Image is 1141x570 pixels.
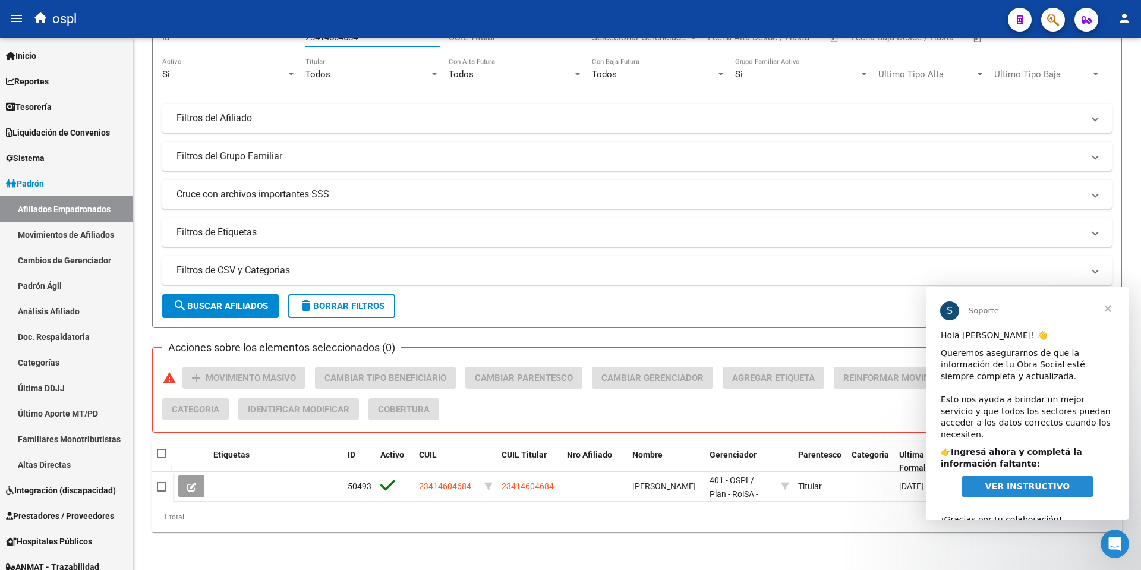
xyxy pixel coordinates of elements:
[6,535,92,548] span: Hospitales Públicos
[172,404,219,415] span: Categoria
[162,294,279,318] button: Buscar Afiliados
[6,49,36,62] span: Inicio
[248,404,349,415] span: Identificar Modificar
[288,294,395,318] button: Borrar Filtros
[710,475,751,485] span: 401 - OSPL
[213,450,250,459] span: Etiquetas
[299,298,313,313] mat-icon: delete
[343,442,376,481] datatable-header-cell: ID
[238,398,359,420] button: Identificar Modificar
[632,481,696,491] span: [PERSON_NAME]
[162,256,1112,285] mat-expansion-panel-header: Filtros de CSV y Categorias
[843,373,956,383] span: Reinformar Movimiento
[6,177,44,190] span: Padrón
[899,480,949,493] div: [DATE]
[324,373,446,383] span: Cambiar Tipo Beneficiario
[6,509,114,522] span: Prestadores / Proveedores
[449,69,474,80] span: Todos
[601,373,704,383] span: Cambiar Gerenciador
[994,69,1090,80] span: Ultimo Tipo Baja
[899,450,941,473] span: Ultima Alta Formal
[376,442,414,481] datatable-header-cell: Activo
[1117,11,1131,26] mat-icon: person
[378,404,430,415] span: Cobertura
[15,215,188,250] div: ¡Gracias por tu colaboración! ​
[162,104,1112,133] mat-expansion-panel-header: Filtros del Afiliado
[710,450,757,459] span: Gerenciador
[475,373,573,383] span: Cambiar Parentesco
[348,450,355,459] span: ID
[209,442,343,481] datatable-header-cell: Etiquetas
[315,367,456,389] button: Cambiar Tipo Beneficiario
[628,442,705,481] datatable-header-cell: Nombre
[173,298,187,313] mat-icon: search
[847,442,894,481] datatable-header-cell: Categoria
[852,450,889,459] span: Categoria
[971,32,985,45] button: Open calendar
[465,367,582,389] button: Cambiar Parentesco
[52,6,77,32] span: ospl
[6,100,52,114] span: Tesorería
[419,450,437,459] span: CUIL
[380,450,404,459] span: Activo
[348,481,371,491] span: 50493
[798,481,822,491] span: Titular
[176,188,1083,201] mat-panel-title: Cruce con archivos importantes SSS
[162,180,1112,209] mat-expansion-panel-header: Cruce con archivos importantes SSS
[735,69,743,80] span: Si
[798,450,841,459] span: Parentesco
[173,301,268,311] span: Buscar Afiliados
[10,11,24,26] mat-icon: menu
[162,69,170,80] span: Si
[632,450,663,459] span: Nombre
[732,373,815,383] span: Agregar Etiqueta
[414,442,480,481] datatable-header-cell: CUIL
[162,218,1112,247] mat-expansion-panel-header: Filtros de Etiquetas
[705,442,776,481] datatable-header-cell: Gerenciador
[162,142,1112,171] mat-expansion-panel-header: Filtros del Grupo Familiar
[152,502,1122,532] div: 1 total
[176,264,1083,277] mat-panel-title: Filtros de CSV y Categorias
[419,481,471,491] span: 23414604684
[176,112,1083,125] mat-panel-title: Filtros del Afiliado
[497,442,562,481] datatable-header-cell: CUIL Titular
[592,69,617,80] span: Todos
[189,371,203,385] mat-icon: add
[6,75,49,88] span: Reportes
[176,226,1083,239] mat-panel-title: Filtros de Etiquetas
[162,371,176,385] mat-icon: warning
[926,287,1129,520] iframe: Intercom live chat mensaje
[502,450,547,459] span: CUIL Titular
[206,373,296,383] span: Movimiento Masivo
[1101,530,1129,558] iframe: Intercom live chat
[562,442,628,481] datatable-header-cell: Nro Afiliado
[710,475,758,512] span: / Plan - RoiSA - Capitado
[894,442,954,481] datatable-header-cell: Ultima Alta Formal
[834,367,966,389] button: Reinformar Movimiento
[305,69,330,80] span: Todos
[828,32,841,45] button: Open calendar
[502,481,554,491] span: 23414604684
[793,442,847,481] datatable-header-cell: Parentesco
[6,126,110,139] span: Liquidación de Convenios
[878,69,975,80] span: Ultimo Tipo Alta
[723,367,824,389] button: Agregar Etiqueta
[368,398,439,420] button: Cobertura
[592,367,713,389] button: Cambiar Gerenciador
[176,150,1083,163] mat-panel-title: Filtros del Grupo Familiar
[162,398,229,420] button: Categoria
[567,450,612,459] span: Nro Afiliado
[6,484,116,497] span: Integración (discapacidad)
[182,367,305,389] button: Movimiento Masivo
[6,152,45,165] span: Sistema
[162,339,401,356] h3: Acciones sobre los elementos seleccionados (0)
[299,301,384,311] span: Borrar Filtros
